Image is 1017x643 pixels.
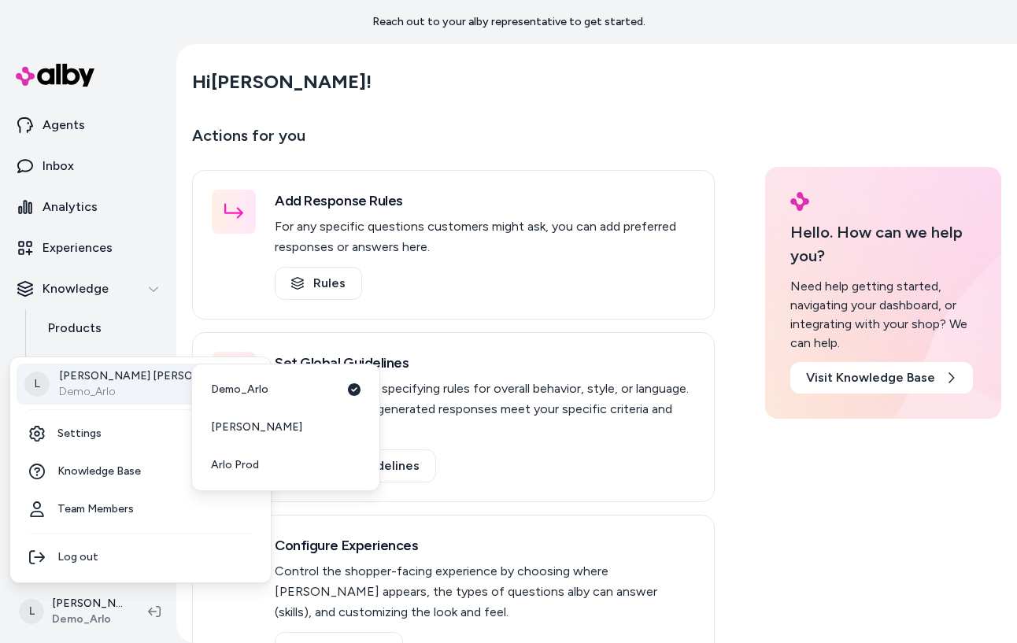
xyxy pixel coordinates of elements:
[17,415,264,453] a: Settings
[17,490,264,528] a: Team Members
[59,384,244,400] p: Demo_Arlo
[211,382,268,397] span: Demo_Arlo
[59,368,244,384] p: [PERSON_NAME] [PERSON_NAME]
[211,419,302,435] span: [PERSON_NAME]
[17,538,264,576] div: Log out
[211,457,259,473] span: Arlo Prod
[24,371,50,397] span: L
[57,464,141,479] span: Knowledge Base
